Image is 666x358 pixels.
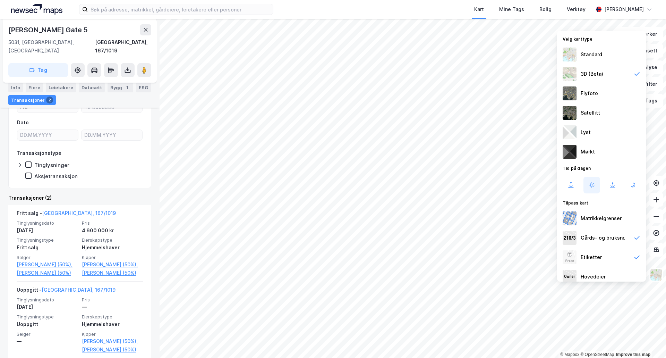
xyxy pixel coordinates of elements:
input: DD.MM.YYYY [17,130,78,140]
div: Transaksjoner [8,95,56,105]
div: Uoppgitt [17,320,78,328]
div: Mine Tags [499,5,524,14]
a: [PERSON_NAME] (50%) [82,269,143,277]
a: [PERSON_NAME] (50%), [82,260,143,269]
div: 4 600 000 kr [82,226,143,235]
div: Bygg [108,83,133,92]
div: Gårds- og bruksnr. [581,234,625,242]
span: Tinglysningsdato [17,220,78,226]
span: Tinglysningsdato [17,297,78,303]
span: Tinglysningstype [17,237,78,243]
div: Velg karttype [557,32,646,45]
iframe: Chat Widget [631,325,666,358]
input: DD.MM.YYYY [82,130,142,140]
a: [GEOGRAPHIC_DATA], 167/1019 [42,287,116,293]
span: Kjøper [82,255,143,260]
div: Lyst [581,128,591,136]
div: Tid på dagen [557,161,646,174]
span: Pris [82,220,143,226]
div: [PERSON_NAME] [604,5,644,14]
div: Transaksjonstype [17,149,61,157]
div: Eiere [26,83,43,92]
input: Søk på adresse, matrikkel, gårdeiere, leietakere eller personer [88,4,273,15]
img: cadastreKeys.547ab17ec502f5a4ef2b.jpeg [563,231,577,245]
div: Flyfoto [581,89,598,98]
div: Matrikkelgrenser [581,214,622,223]
div: Satellitt [581,109,600,117]
a: [PERSON_NAME] (50%), [82,337,143,345]
a: OpenStreetMap [580,352,614,357]
div: Aksjetransaksjon [34,173,78,180]
div: [GEOGRAPHIC_DATA], 167/1019 [95,38,151,55]
img: Z [563,86,577,100]
button: Tag [8,63,68,77]
img: Z [563,48,577,61]
a: [PERSON_NAME] (50%) [82,345,143,354]
img: majorOwner.b5e170eddb5c04bfeeff.jpeg [563,270,577,284]
span: Eierskapstype [82,314,143,320]
img: cadastreBorders.cfe08de4b5ddd52a10de.jpeg [563,211,577,225]
div: Verktøy [567,5,586,14]
div: Etiketter [581,253,602,261]
div: [PERSON_NAME] Gate 5 [8,24,89,35]
a: [GEOGRAPHIC_DATA], 167/1019 [42,210,116,216]
div: Datasett [79,83,105,92]
a: [PERSON_NAME] (50%) [17,269,78,277]
div: 2 [46,97,53,103]
div: Hjemmelshaver [82,243,143,252]
span: Selger [17,331,78,337]
div: Fritt salg - [17,209,116,220]
a: [PERSON_NAME] (50%), [17,260,78,269]
div: Transaksjoner (2) [8,194,151,202]
span: Tinglysningstype [17,314,78,320]
div: Kontrollprogram for chat [631,325,666,358]
span: Pris [82,297,143,303]
img: Z [563,250,577,264]
div: 3D (Beta) [581,70,603,78]
div: Uoppgitt - [17,286,116,297]
div: [DATE] [17,303,78,311]
img: logo.a4113a55bc3d86da70a041830d287a7e.svg [11,4,62,15]
span: Selger [17,255,78,260]
span: Eierskapstype [82,237,143,243]
div: Standard [581,50,602,59]
div: Hovedeier [581,273,606,281]
div: Leietakere [46,83,76,92]
div: — [82,303,143,311]
button: Tags [631,94,663,108]
button: Bokmerker [616,27,663,41]
div: Info [8,83,23,92]
div: Dato [17,118,29,127]
div: ESG [136,83,151,92]
div: 5031, [GEOGRAPHIC_DATA], [GEOGRAPHIC_DATA] [8,38,95,55]
span: Kjøper [82,331,143,337]
a: Improve this map [616,352,650,357]
div: Fritt salg [17,243,78,252]
div: — [17,337,78,345]
div: 1 [123,84,130,91]
div: Hjemmelshaver [82,320,143,328]
img: Z [650,268,663,281]
img: luj3wr1y2y3+OchiMxRmMxRlscgabnMEmZ7DJGWxyBpucwSZnsMkZbHIGm5zBJmewyRlscgabnMEmZ7DJGWxyBpucwSZnsMkZ... [563,125,577,139]
div: Bolig [539,5,552,14]
img: 9k= [563,106,577,120]
img: nCdM7BzjoCAAAAAElFTkSuQmCC [563,145,577,159]
img: Z [563,67,577,81]
div: Kart [474,5,484,14]
div: Mørkt [581,148,595,156]
div: Tilpass kart [557,196,646,209]
a: Mapbox [560,352,579,357]
div: [DATE] [17,226,78,235]
div: Tinglysninger [34,162,69,168]
button: Filter [630,77,663,91]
